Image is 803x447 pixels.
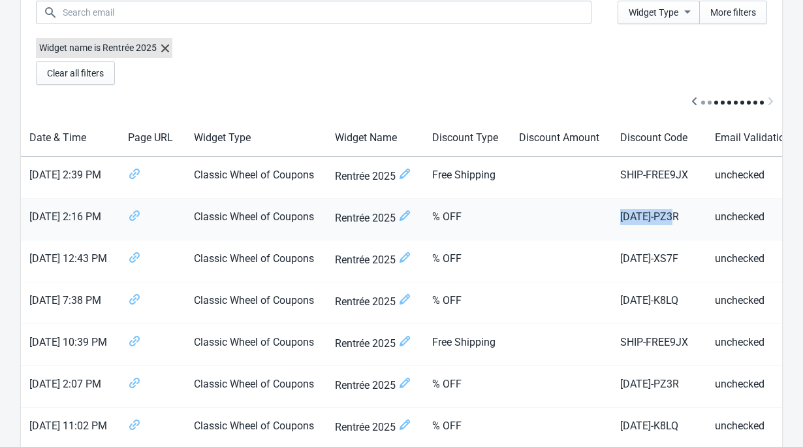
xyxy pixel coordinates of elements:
td: Classic Wheel of Coupons [183,366,324,408]
td: % OFF [422,282,509,324]
td: Classic Wheel of Coupons [183,199,324,240]
button: Scroll table left one column [683,90,706,114]
td: [DATE]-PZ3R [610,366,704,408]
span: Rentrée 2025 [335,167,411,185]
th: Discount Code [610,120,704,157]
button: Clear all filters [36,61,115,85]
span: More filters [710,7,756,18]
td: [DATE]-PZ3R [610,199,704,240]
td: Classic Wheel of Coupons [183,157,324,199]
td: Free Shipping [422,324,509,366]
td: [DATE] 2:39 PM [19,157,118,199]
th: Discount Type [422,120,509,157]
td: [DATE] 10:39 PM [19,324,118,366]
td: Classic Wheel of Coupons [183,282,324,324]
span: Rentrée 2025 [335,335,411,352]
td: Classic Wheel of Coupons [183,324,324,366]
td: Free Shipping [422,157,509,199]
span: Rentrée 2025 [335,293,411,310]
td: [DATE]-XS7F [610,240,704,282]
button: More filters [699,1,767,24]
td: % OFF [422,240,509,282]
td: Classic Wheel of Coupons [183,240,324,282]
span: Clear all filters [47,68,104,78]
span: Rentrée 2025 [335,209,411,227]
th: Widget Type [183,120,324,157]
td: % OFF [422,199,509,240]
span: Rentrée 2025 [335,251,411,269]
th: Date & Time [19,120,118,157]
th: Widget Name [324,120,422,157]
span: Widget Type [629,7,678,18]
span: Rentrée 2025 [335,418,411,436]
label: Widget name is Rentrée 2025 [36,38,172,58]
input: Search email [62,1,591,24]
button: Widget Type [618,1,700,24]
td: [DATE] 2:07 PM [19,366,118,408]
span: Rentrée 2025 [335,376,411,394]
td: [DATE] 12:43 PM [19,240,118,282]
td: SHIP-FREE9JX [610,324,704,366]
td: % OFF [422,366,509,408]
td: SHIP-FREE9JX [610,157,704,199]
td: [DATE] 2:16 PM [19,199,118,240]
th: Page URL [118,120,183,157]
th: Discount Amount [509,120,610,157]
td: [DATE]-K8LQ [610,282,704,324]
td: [DATE] 7:38 PM [19,282,118,324]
